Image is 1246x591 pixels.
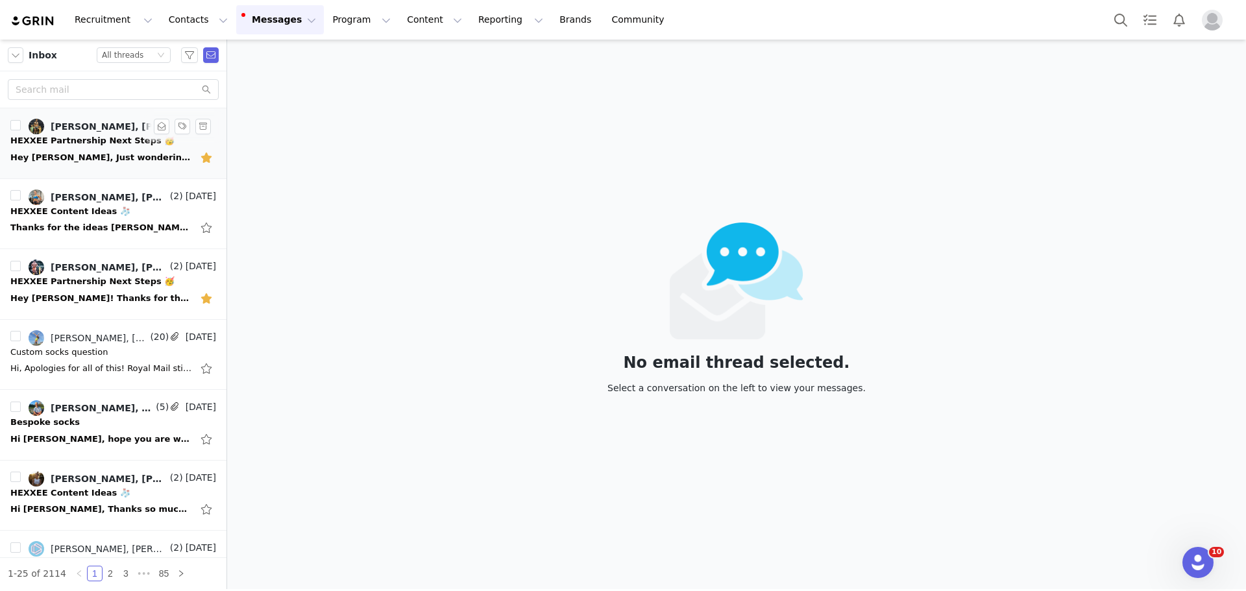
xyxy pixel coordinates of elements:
[10,205,130,218] div: HEXXEE Content Ideas 🧦
[29,330,44,346] img: 4f04f47d-6c02-40d4-88eb-71a570494caa.jpg
[1202,10,1223,30] img: placeholder-profile.jpg
[157,51,165,60] i: icon: down
[75,570,83,577] i: icon: left
[29,541,167,557] a: [PERSON_NAME], [PERSON_NAME]
[51,192,167,202] div: [PERSON_NAME], [PERSON_NAME], [PERSON_NAME]
[51,262,167,272] div: [PERSON_NAME], [PERSON_NAME]
[1165,5,1193,34] button: Notifications
[10,557,57,570] div: Fwd: Vente
[67,5,160,34] button: Recruitment
[552,5,603,34] a: Brands
[10,346,108,359] div: Custom socks question
[51,333,147,343] div: [PERSON_NAME], [PERSON_NAME], [PERSON_NAME], [PERSON_NAME]
[29,400,153,416] a: [PERSON_NAME], [PERSON_NAME]
[202,85,211,94] i: icon: search
[29,541,44,557] img: 5e3ab3cb-9ce1-44a1-b3f8-db16902a3bdb.jpg
[134,566,154,581] li: Next 3 Pages
[236,5,324,34] button: Messages
[10,292,192,305] div: Hey Ellie! Thanks for the email and sorry for taking so long to get back to you. I work at a comp...
[51,403,153,413] div: [PERSON_NAME], [PERSON_NAME]
[1194,10,1236,30] button: Profile
[607,381,866,395] div: Select a conversation on the left to view your messages.
[29,471,167,487] a: [PERSON_NAME], [PERSON_NAME], [PERSON_NAME]
[10,15,56,27] img: grin logo
[670,223,804,339] img: emails-empty2x.png
[604,5,678,34] a: Community
[103,566,117,581] a: 2
[10,151,192,164] div: Hey Ellie, Just wondering if there's anything else I need to do. Thanks, Joe On Wednesday, August...
[177,570,185,577] i: icon: right
[10,416,80,429] div: Bespoke socks
[29,189,44,205] img: c95e4264-863c-434e-83d4-09193036589a.jpg
[29,119,167,134] a: [PERSON_NAME], [PERSON_NAME], [PERSON_NAME]
[118,566,134,581] li: 3
[29,471,44,487] img: 66c00b9a-0be8-4b91-8f46-f894172ac8b2.jpg
[29,400,44,416] img: c0c97f93-1d77-4e08-8b1d-f4dba66308e6.jpg
[134,566,154,581] span: •••
[154,566,174,581] li: 85
[1209,547,1224,557] span: 10
[8,79,219,100] input: Search mail
[87,566,103,581] li: 1
[51,474,167,484] div: [PERSON_NAME], [PERSON_NAME], [PERSON_NAME]
[119,566,133,581] a: 3
[29,330,147,346] a: [PERSON_NAME], [PERSON_NAME], [PERSON_NAME], [PERSON_NAME]
[71,566,87,581] li: Previous Page
[607,356,866,370] div: No email thread selected.
[173,566,189,581] li: Next Page
[399,5,470,34] button: Content
[1182,547,1214,578] iframe: Intercom live chat
[102,48,143,62] div: All threads
[29,259,44,275] img: 1c7fee19-a710-44c6-bbc2-2b76b0aab1d2.jpg
[103,566,118,581] li: 2
[147,330,169,344] span: (20)
[29,259,167,275] a: [PERSON_NAME], [PERSON_NAME]
[155,566,173,581] a: 85
[10,221,192,234] div: Thanks for the ideas Ellie! I'm going to try the carousel post idea for IG! On 27 Aug 2025, at 8:...
[51,544,167,554] div: [PERSON_NAME], [PERSON_NAME]
[29,49,57,62] span: Inbox
[10,487,130,500] div: HEXXEE Content Ideas 🧦
[51,121,167,132] div: [PERSON_NAME], [PERSON_NAME], [PERSON_NAME]
[324,5,398,34] button: Program
[10,433,192,446] div: Hi Ellie, hope you are well, apologies for the delay! For the white socks, would we be able to ha...
[10,503,192,516] div: Hi Ellie, Thanks so much for your email! I'll get creating as soon as my socks come in! Can't wai...
[10,134,175,147] div: HEXXEE Partnership Next Steps 🥳
[470,5,551,34] button: Reporting
[29,119,44,134] img: 503a21bc-2091-44c9-9e1a-08764e9453e2--s.jpg
[1106,5,1135,34] button: Search
[1136,5,1164,34] a: Tasks
[203,47,219,63] span: Send Email
[29,189,167,205] a: [PERSON_NAME], [PERSON_NAME], [PERSON_NAME]
[10,362,192,375] div: Hi, Apologies for all of this! Royal Mail still have not provided us with any clarity. I have sen...
[88,566,102,581] a: 1
[161,5,236,34] button: Contacts
[8,566,66,581] li: 1-25 of 2114
[10,275,175,288] div: HEXXEE Partnership Next Steps 🥳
